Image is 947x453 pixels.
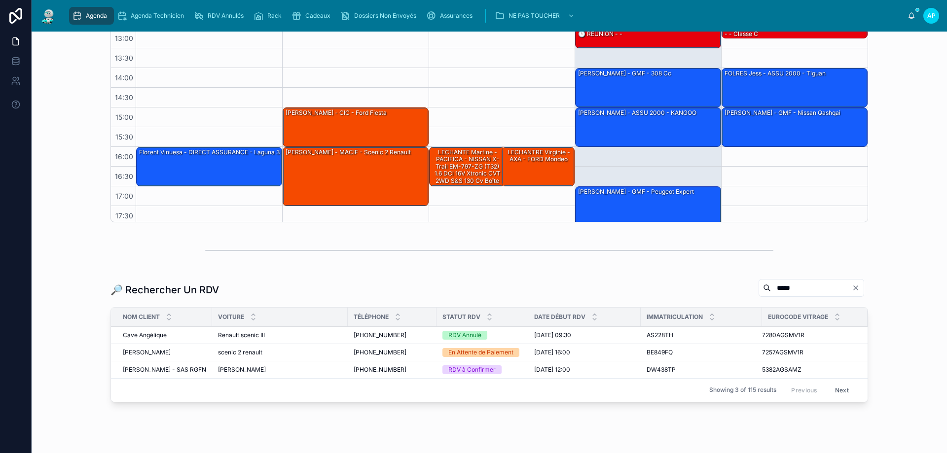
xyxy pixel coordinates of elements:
span: 15:00 [113,113,136,121]
div: Florent Vinuesa - DIRECT ASSURANCE - laguna 3 [137,147,282,186]
div: [PERSON_NAME] - CIC - ford fiesta [285,108,388,117]
a: Assurances [423,7,479,25]
span: Cave Angélique [123,331,167,339]
span: [PHONE_NUMBER] [354,366,406,374]
button: Next [828,383,856,398]
div: LECHANTE Martine - PACIFICA - NISSAN X-Trail EM-797-ZG (T32) 1.6 dCi 16V Xtronic CVT 2WD S&S 130 ... [430,147,505,186]
div: [PERSON_NAME] - GMF - Peugeot expert [577,187,695,196]
span: Immatriculation [647,313,703,321]
span: Statut RDV [442,313,480,321]
a: RDV Annulés [191,7,251,25]
span: Voiture [218,313,244,321]
span: [DATE] 09:30 [534,331,571,339]
span: [PHONE_NUMBER] [354,331,406,339]
span: 5382AGSAMZ [762,366,801,374]
span: 17:00 [113,192,136,200]
span: [PERSON_NAME] [123,348,171,356]
span: [DATE] 12:00 [534,366,570,374]
img: App logo [39,8,57,24]
a: Cave Angélique [123,331,206,339]
span: 13:00 [112,34,136,42]
a: 7257AGSMV1R [762,348,856,356]
span: 16:00 [112,152,136,161]
a: RDV à Confirmer [442,365,522,374]
span: 14:00 [112,73,136,82]
a: NE PAS TOUCHER [492,7,580,25]
div: - - classe c [722,29,867,39]
a: Renault scenic III [218,331,342,339]
span: BE849FQ [647,348,673,356]
span: [PHONE_NUMBER] [354,348,406,356]
span: Téléphone [354,313,389,321]
h1: 🔎 Rechercher Un RDV [110,283,219,297]
a: AS228TH [647,331,756,339]
div: [PERSON_NAME] - MACIF - scenic 2 renault [283,147,428,206]
div: LECHANTE Martine - PACIFICA - NISSAN X-Trail EM-797-ZG (T32) 1.6 dCi 16V Xtronic CVT 2WD S&S 130 ... [431,148,504,192]
div: 🕒 RÉUNION - - [577,30,623,38]
span: 7280AGSMV1R [762,331,804,339]
span: Rack [267,12,282,20]
div: LECHANTRE Virginie - AXA - FORD mondeo [504,148,574,164]
button: Clear [852,284,864,292]
span: Assurances [440,12,473,20]
a: BE849FQ [647,348,756,356]
a: [DATE] 09:30 [534,331,635,339]
span: AP [927,12,936,20]
a: DW438TP [647,366,756,374]
a: [PERSON_NAME] [218,366,342,374]
span: Agenda Technicien [131,12,184,20]
a: Rack [251,7,289,25]
div: RDV à Confirmer [448,365,496,374]
a: 5382AGSAMZ [762,366,856,374]
a: [DATE] 16:00 [534,348,635,356]
a: scenic 2 renault [218,348,342,356]
div: [PERSON_NAME] - MACIF - scenic 2 renault [285,148,412,157]
span: 17:30 [113,211,136,220]
div: [PERSON_NAME] - GMF - 308 cc [576,69,721,107]
span: Renault scenic III [218,331,265,339]
div: [PERSON_NAME] - ASSU 2000 - KANGOO [576,108,721,146]
a: Dossiers Non Envoyés [337,7,423,25]
div: scrollable content [65,5,908,27]
div: [PERSON_NAME] - GMF - Nissan qashqai [724,108,841,117]
span: 13:30 [112,54,136,62]
span: [PERSON_NAME] [218,366,266,374]
a: En Attente de Paiement [442,348,522,357]
span: 16:30 [112,172,136,180]
div: En Attente de Paiement [448,348,513,357]
div: FOLRES jess - ASSU 2000 - tiguan [724,69,827,78]
span: [DATE] 16:00 [534,348,570,356]
div: - - classe c [724,30,759,38]
span: Eurocode Vitrage [768,313,828,321]
a: [PERSON_NAME] [123,348,206,356]
a: [PERSON_NAME] - SAS RGFN [123,366,206,374]
a: Agenda Technicien [114,7,191,25]
div: [PERSON_NAME] - CIC - ford fiesta [283,108,428,146]
div: RDV Annulé [448,331,481,340]
div: [PERSON_NAME] - GMF - 308 cc [577,69,672,78]
a: 7280AGSMV1R [762,331,856,339]
span: scenic 2 renault [218,348,262,356]
span: 15:30 [113,133,136,141]
span: Cadeaux [305,12,330,20]
span: Dossiers Non Envoyés [354,12,416,20]
a: Cadeaux [289,7,337,25]
span: NE PAS TOUCHER [509,12,560,20]
a: [PHONE_NUMBER] [354,366,431,374]
div: 🕒 RÉUNION - - [576,29,721,48]
span: Nom Client [123,313,160,321]
span: Date Début RDV [534,313,585,321]
a: RDV Annulé [442,331,522,340]
span: 14:30 [112,93,136,102]
div: [PERSON_NAME] - ASSU 2000 - KANGOO [577,108,697,117]
div: FOLRES jess - ASSU 2000 - tiguan [722,69,867,107]
span: Agenda [86,12,107,20]
a: [PHONE_NUMBER] [354,348,431,356]
span: AS228TH [647,331,673,339]
a: [PHONE_NUMBER] [354,331,431,339]
a: Agenda [69,7,114,25]
span: RDV Annulés [208,12,244,20]
div: Florent Vinuesa - DIRECT ASSURANCE - laguna 3 [138,148,281,157]
span: Showing 3 of 115 results [709,386,776,394]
